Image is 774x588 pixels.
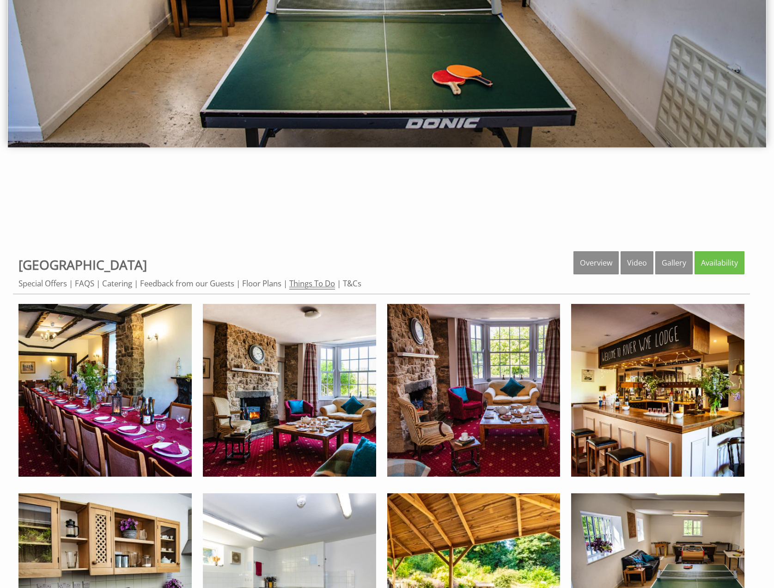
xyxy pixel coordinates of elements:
a: Catering [102,278,132,289]
a: Overview [573,251,619,274]
a: FAQS [75,278,94,289]
a: Gallery [655,251,693,274]
a: Floor Plans [242,278,281,289]
a: Availability [695,251,744,274]
a: T&Cs [343,278,361,289]
a: Video [621,251,653,274]
img: Original bar area for entertaining family and friends at River Wye Lodge Celebrations for big bir... [571,304,744,477]
img: Seating for 26 to dine round one table at River Wye Lodge, 12 bedroom self catering accommodation... [18,304,192,477]
img: Part of the large comfy lounge to sit as a multi-generational family or friends and family River ... [387,304,561,477]
img: Part of the lounge at River Wye Lodge with roaring woodburner and plenty of space for relaxing wi... [203,304,376,477]
a: Feedback from our Guests [140,278,234,289]
iframe: Customer reviews powered by Trustpilot [6,172,768,241]
a: [GEOGRAPHIC_DATA] [18,256,147,273]
a: Things To Do [289,278,335,290]
a: Special Offers [18,278,67,289]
